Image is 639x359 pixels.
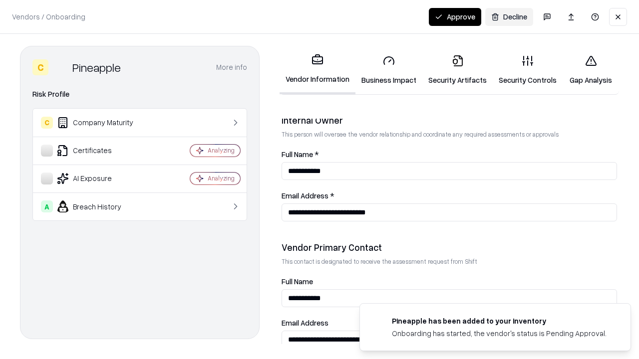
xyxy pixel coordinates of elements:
[12,11,85,22] p: Vendors / Onboarding
[282,130,617,139] p: This person will oversee the vendor relationship and coordinate any required assessments or appro...
[41,117,160,129] div: Company Maturity
[392,328,607,339] div: Onboarding has started, the vendor's status is Pending Approval.
[422,47,493,93] a: Security Artifacts
[493,47,563,93] a: Security Controls
[429,8,481,26] button: Approve
[485,8,533,26] button: Decline
[32,88,247,100] div: Risk Profile
[216,58,247,76] button: More info
[282,151,617,158] label: Full Name *
[392,316,607,326] div: Pineapple has been added to your inventory
[41,145,160,157] div: Certificates
[372,316,384,328] img: pineappleenergy.com
[208,146,235,155] div: Analyzing
[72,59,121,75] div: Pineapple
[563,47,619,93] a: Gap Analysis
[282,319,617,327] label: Email Address
[41,173,160,184] div: AI Exposure
[282,114,617,126] div: Internal Owner
[208,174,235,182] div: Analyzing
[355,47,422,93] a: Business Impact
[282,257,617,266] p: This contact is designated to receive the assessment request from Shift
[41,200,160,212] div: Breach History
[280,46,355,94] a: Vendor Information
[282,278,617,285] label: Full Name
[282,192,617,199] label: Email Address *
[41,117,53,129] div: C
[52,59,68,75] img: Pineapple
[32,59,48,75] div: C
[282,241,617,253] div: Vendor Primary Contact
[41,200,53,212] div: A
